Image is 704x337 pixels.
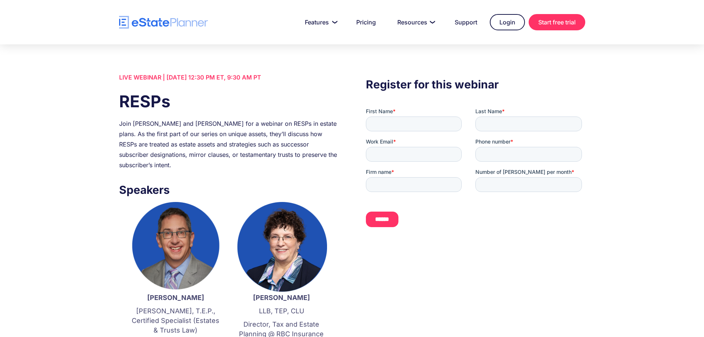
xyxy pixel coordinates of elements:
[119,90,338,113] h1: RESPs
[119,16,208,29] a: home
[147,294,204,301] strong: [PERSON_NAME]
[130,306,221,335] p: [PERSON_NAME], T.E.P., Certified Specialist (Estates & Trusts Law)
[388,15,442,30] a: Resources
[366,76,585,93] h3: Register for this webinar
[529,14,585,30] a: Start free trial
[366,108,585,240] iframe: Form 0
[347,15,385,30] a: Pricing
[119,72,338,82] div: LIVE WEBINAR | [DATE] 12:30 PM ET, 9:30 AM PT
[236,306,327,316] p: LLB, TEP, CLU
[119,118,338,170] div: Join [PERSON_NAME] and [PERSON_NAME] for a webinar on RESPs in estate plans. As the first part of...
[296,15,344,30] a: Features
[253,294,310,301] strong: [PERSON_NAME]
[490,14,525,30] a: Login
[446,15,486,30] a: Support
[119,181,338,198] h3: Speakers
